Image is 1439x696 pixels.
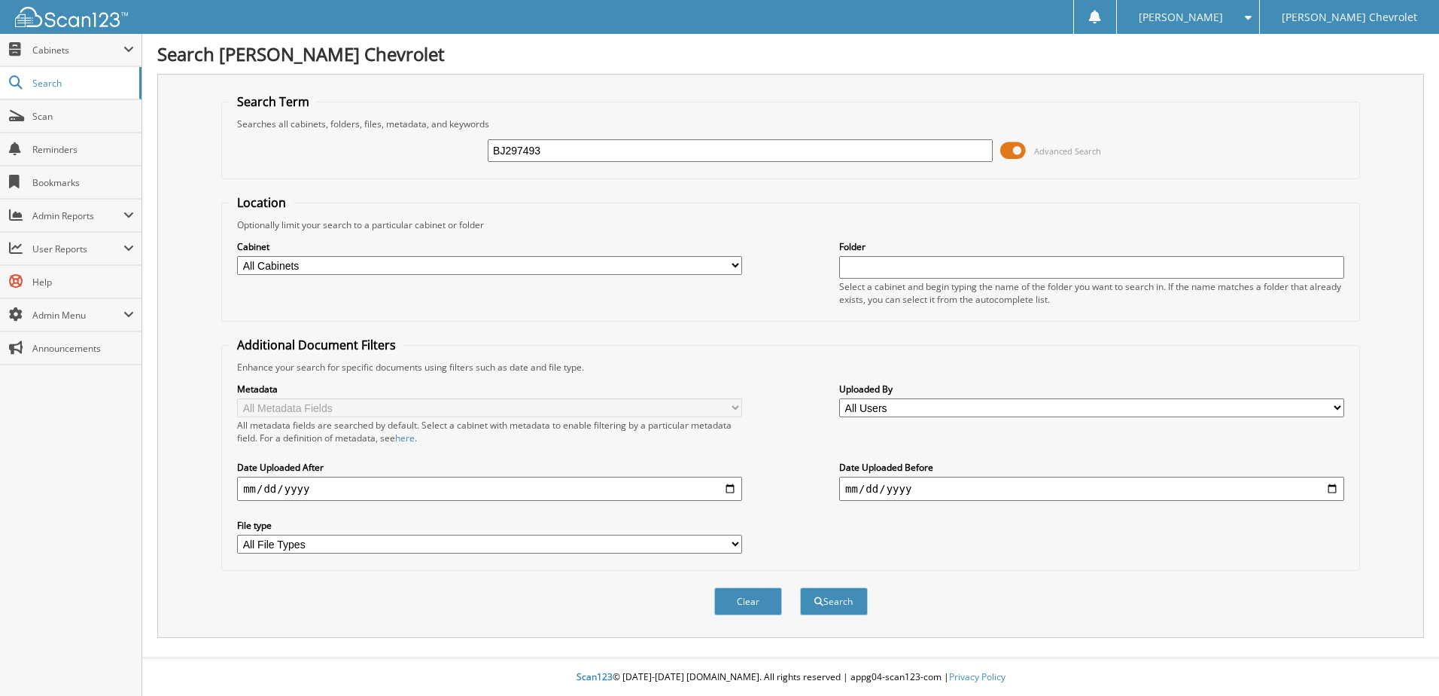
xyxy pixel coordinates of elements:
[839,477,1344,501] input: end
[237,240,742,253] label: Cabinet
[32,143,134,156] span: Reminders
[32,110,134,123] span: Scan
[949,670,1005,683] a: Privacy Policy
[237,383,742,395] label: Metadata
[15,7,128,27] img: scan123-logo-white.svg
[230,337,403,353] legend: Additional Document Filters
[230,194,294,211] legend: Location
[32,342,134,355] span: Announcements
[237,519,742,532] label: File type
[839,280,1344,306] div: Select a cabinet and begin typing the name of the folder you want to search in. If the name match...
[395,432,415,444] a: here
[32,44,123,56] span: Cabinets
[839,383,1344,395] label: Uploaded By
[230,361,1352,374] div: Enhance your search for specific documents using filters such as date and file type.
[1034,145,1101,157] span: Advanced Search
[800,588,868,615] button: Search
[32,176,134,189] span: Bookmarks
[157,41,1424,66] h1: Search [PERSON_NAME] Chevrolet
[230,218,1352,231] div: Optionally limit your search to a particular cabinet or folder
[32,243,123,255] span: User Reports
[839,461,1344,474] label: Date Uploaded Before
[32,276,134,288] span: Help
[142,659,1439,696] div: © [DATE]-[DATE] [DOMAIN_NAME]. All rights reserved | appg04-scan123-com |
[237,477,742,501] input: start
[32,77,132,90] span: Search
[1139,13,1223,22] span: [PERSON_NAME]
[230,118,1352,130] div: Searches all cabinets, folders, files, metadata, and keywords
[839,240,1344,253] label: Folder
[32,209,123,222] span: Admin Reports
[32,309,123,322] span: Admin Menu
[1282,13,1417,22] span: [PERSON_NAME] Chevrolet
[230,93,317,110] legend: Search Term
[237,461,742,474] label: Date Uploaded After
[577,670,613,683] span: Scan123
[714,588,782,615] button: Clear
[1364,624,1439,696] iframe: Chat Widget
[237,419,742,444] div: All metadata fields are searched by default. Select a cabinet with metadata to enable filtering b...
